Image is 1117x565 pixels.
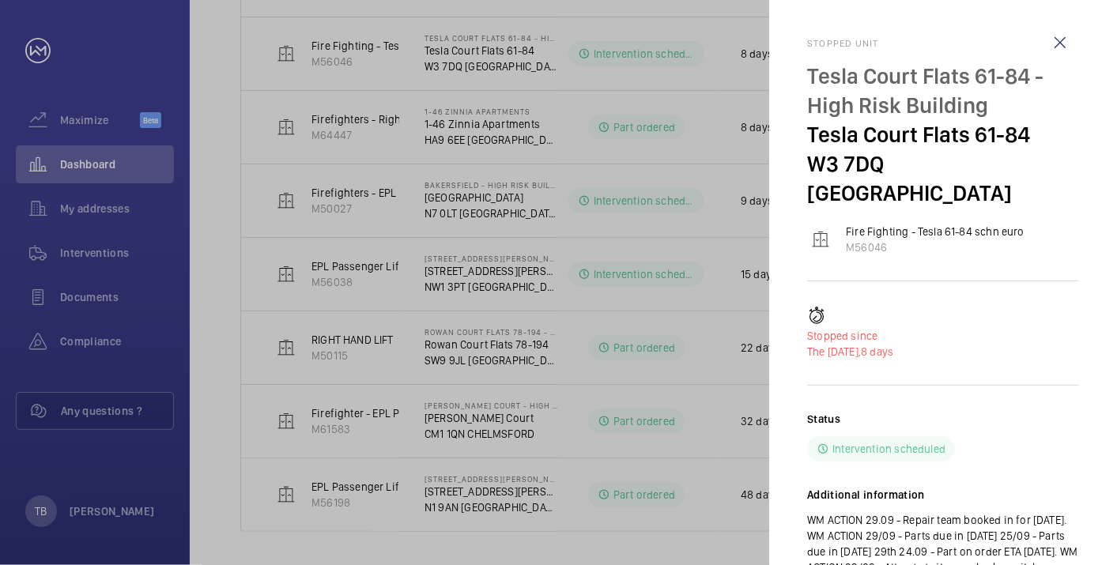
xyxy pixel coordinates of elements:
img: elevator.svg [811,230,830,249]
p: 8 days [807,344,1079,360]
p: Tesla Court Flats 61-84 - High Risk Building [807,62,1079,120]
p: Fire Fighting - Tesla 61-84 schn euro [846,224,1025,239]
p: W3 7DQ [GEOGRAPHIC_DATA] [807,149,1079,208]
h2: Stopped unit [807,38,1079,49]
h2: Status [807,411,840,427]
p: Stopped since [807,328,1079,344]
h2: Additional information [807,487,1079,503]
p: Tesla Court Flats 61-84 [807,120,1079,149]
p: M56046 [846,239,1025,255]
span: The [DATE], [807,345,861,358]
p: Intervention scheduled [832,441,945,457]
